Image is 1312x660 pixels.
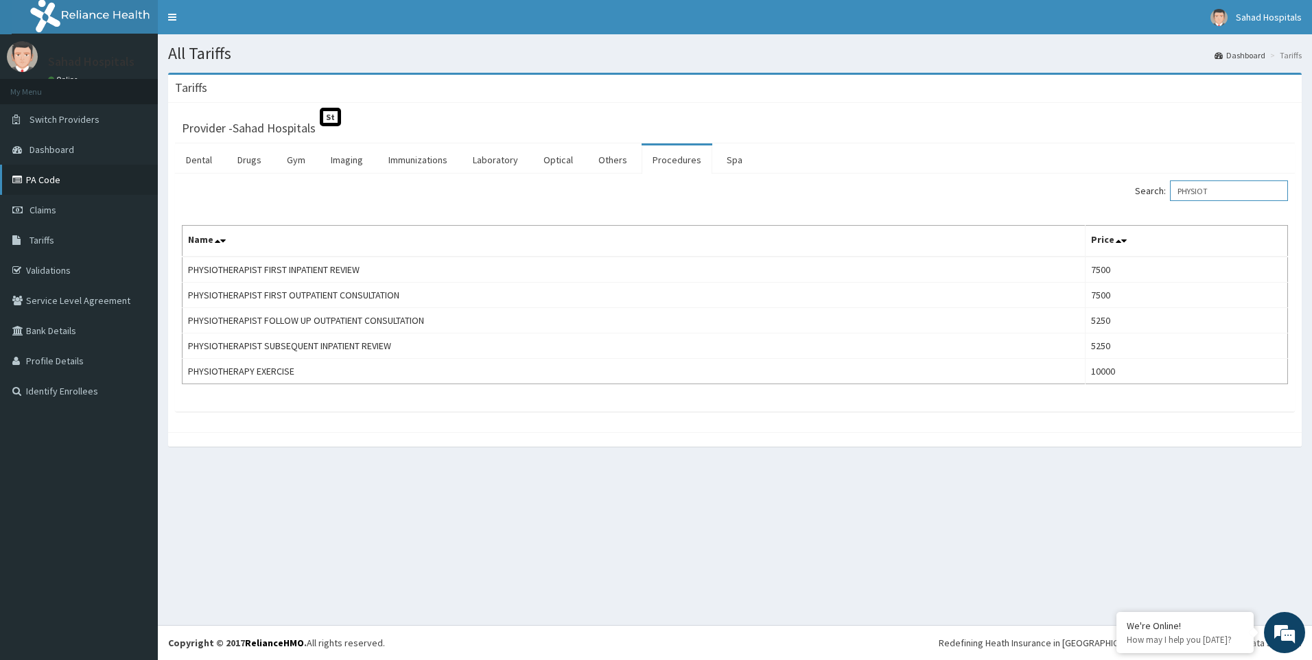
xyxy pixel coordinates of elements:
td: PHYSIOTHERAPIST FOLLOW UP OUTPATIENT CONSULTATION [183,308,1086,333]
a: Dashboard [1215,49,1265,61]
label: Search: [1135,180,1288,201]
span: Claims [30,204,56,216]
h1: All Tariffs [168,45,1302,62]
td: PHYSIOTHERAPY EXERCISE [183,359,1086,384]
a: Others [587,145,638,174]
p: Sahad Hospitals [48,56,134,68]
img: User Image [1210,9,1228,26]
td: 5250 [1085,333,1287,359]
span: Switch Providers [30,113,99,126]
input: Search: [1170,180,1288,201]
th: Price [1085,226,1287,257]
td: 10000 [1085,359,1287,384]
a: Online [48,75,81,84]
img: d_794563401_company_1708531726252_794563401 [25,69,56,103]
a: Procedures [642,145,712,174]
td: PHYSIOTHERAPIST SUBSEQUENT INPATIENT REVIEW [183,333,1086,359]
td: 5250 [1085,308,1287,333]
a: Laboratory [462,145,529,174]
li: Tariffs [1267,49,1302,61]
strong: Copyright © 2017 . [168,637,307,649]
a: Immunizations [377,145,458,174]
a: Imaging [320,145,374,174]
a: RelianceHMO [245,637,304,649]
div: Redefining Heath Insurance in [GEOGRAPHIC_DATA] using Telemedicine and Data Science! [939,636,1302,650]
span: St [320,108,341,126]
textarea: Type your message and hit 'Enter' [7,375,261,423]
footer: All rights reserved. [158,625,1312,660]
p: How may I help you today? [1127,634,1243,646]
div: Minimize live chat window [225,7,258,40]
span: Sahad Hospitals [1236,11,1302,23]
span: Tariffs [30,234,54,246]
a: Spa [716,145,753,174]
td: PHYSIOTHERAPIST FIRST OUTPATIENT CONSULTATION [183,283,1086,308]
th: Name [183,226,1086,257]
div: Chat with us now [71,77,231,95]
span: We're online! [80,173,189,311]
h3: Tariffs [175,82,207,94]
img: User Image [7,41,38,72]
a: Gym [276,145,316,174]
a: Optical [532,145,584,174]
a: Drugs [226,145,272,174]
h3: Provider - Sahad Hospitals [182,122,316,134]
div: We're Online! [1127,620,1243,632]
span: Dashboard [30,143,74,156]
a: Dental [175,145,223,174]
td: 7500 [1085,257,1287,283]
td: 7500 [1085,283,1287,308]
td: PHYSIOTHERAPIST FIRST INPATIENT REVIEW [183,257,1086,283]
